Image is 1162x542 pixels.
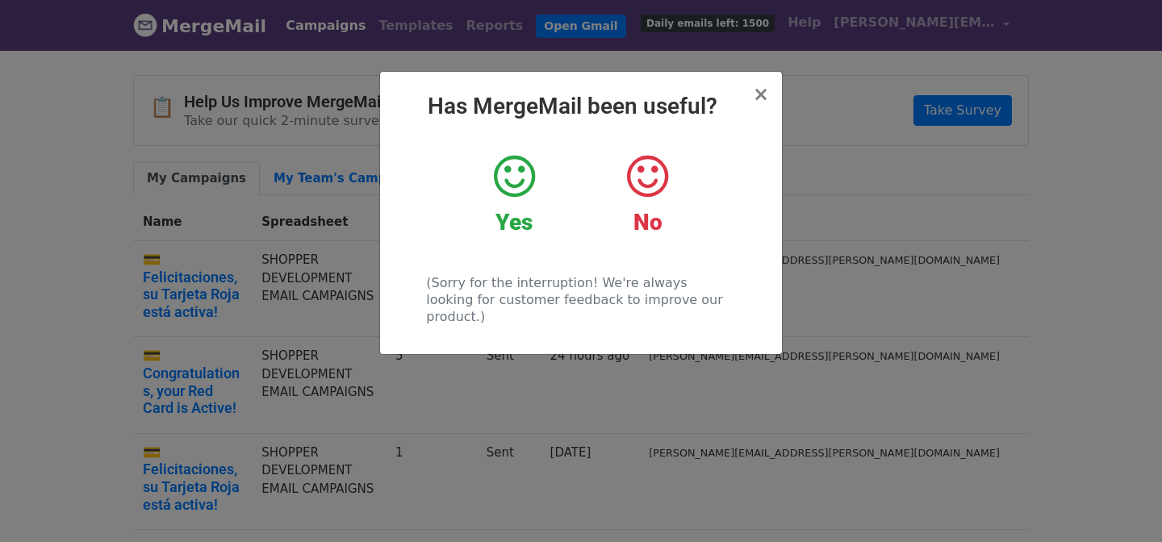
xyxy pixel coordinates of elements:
strong: Yes [495,209,533,236]
a: Yes [460,152,569,236]
h2: Has MergeMail been useful? [393,93,769,120]
strong: No [633,209,663,236]
p: (Sorry for the interruption! We're always looking for customer feedback to improve our product.) [426,274,735,325]
a: No [593,152,702,236]
button: Close [753,85,769,104]
span: × [753,83,769,106]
